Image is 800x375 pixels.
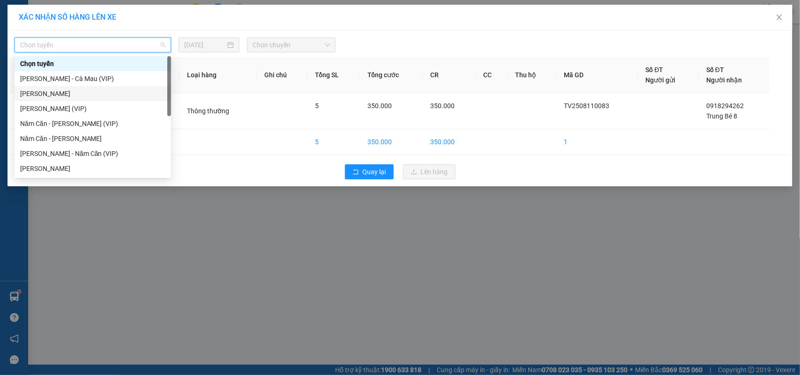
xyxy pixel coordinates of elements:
[307,57,360,93] th: Tổng SL
[20,163,165,174] div: [PERSON_NAME]
[20,88,165,99] div: [PERSON_NAME]
[345,164,394,179] button: rollbackQuay lại
[363,167,386,177] span: Quay lại
[184,40,225,50] input: 11/08/2025
[430,102,455,110] span: 350.000
[20,148,165,159] div: [PERSON_NAME] - Năm Căn (VIP)
[12,68,177,83] b: GỬI : Trạm [PERSON_NAME]
[20,38,165,52] span: Chọn tuyến
[15,56,171,71] div: Chọn tuyến
[556,57,638,93] th: Mã GD
[12,12,59,59] img: logo.jpg
[15,146,171,161] div: Hồ Chí Minh - Năm Căn (VIP)
[20,59,165,69] div: Chọn tuyến
[367,102,392,110] span: 350.000
[20,133,165,144] div: Năm Căn - [PERSON_NAME]
[20,118,165,129] div: Năm Căn - [PERSON_NAME] (VIP)
[19,13,116,22] span: XÁC NHẬN SỐ HÀNG LÊN XE
[556,129,638,155] td: 1
[360,57,423,93] th: Tổng cước
[766,5,793,31] button: Close
[15,71,171,86] div: Hồ Chí Minh - Cà Mau (VIP)
[257,57,307,93] th: Ghi chú
[20,74,165,84] div: [PERSON_NAME] - Cà Mau (VIP)
[253,38,329,52] span: Chọn chuyến
[423,57,476,93] th: CR
[508,57,556,93] th: Thu hộ
[15,161,171,176] div: Hồ Chí Minh - Cà Mau
[315,102,319,110] span: 5
[423,129,476,155] td: 350.000
[646,66,664,74] span: Số ĐT
[88,23,392,35] li: 26 Phó Cơ Điều, Phường 12
[307,129,360,155] td: 5
[15,116,171,131] div: Năm Căn - Hồ Chí Minh (VIP)
[10,57,46,93] th: STT
[10,93,46,129] td: 1
[646,76,676,84] span: Người gửi
[360,129,423,155] td: 350.000
[706,76,742,84] span: Người nhận
[706,112,737,120] span: Trung Bé 8
[403,164,456,179] button: uploadLên hàng
[352,169,359,176] span: rollback
[476,57,508,93] th: CC
[15,131,171,146] div: Năm Căn - Hồ Chí Minh
[179,57,257,93] th: Loại hàng
[88,35,392,46] li: Hotline: 02839552959
[564,102,609,110] span: TV2508110083
[15,101,171,116] div: Cà Mau - Hồ Chí Minh (VIP)
[15,86,171,101] div: Cà Mau - Hồ Chí Minh
[20,103,165,114] div: [PERSON_NAME] (VIP)
[776,14,783,21] span: close
[179,93,257,129] td: Thông thường
[706,102,744,110] span: 0918294262
[706,66,724,74] span: Số ĐT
